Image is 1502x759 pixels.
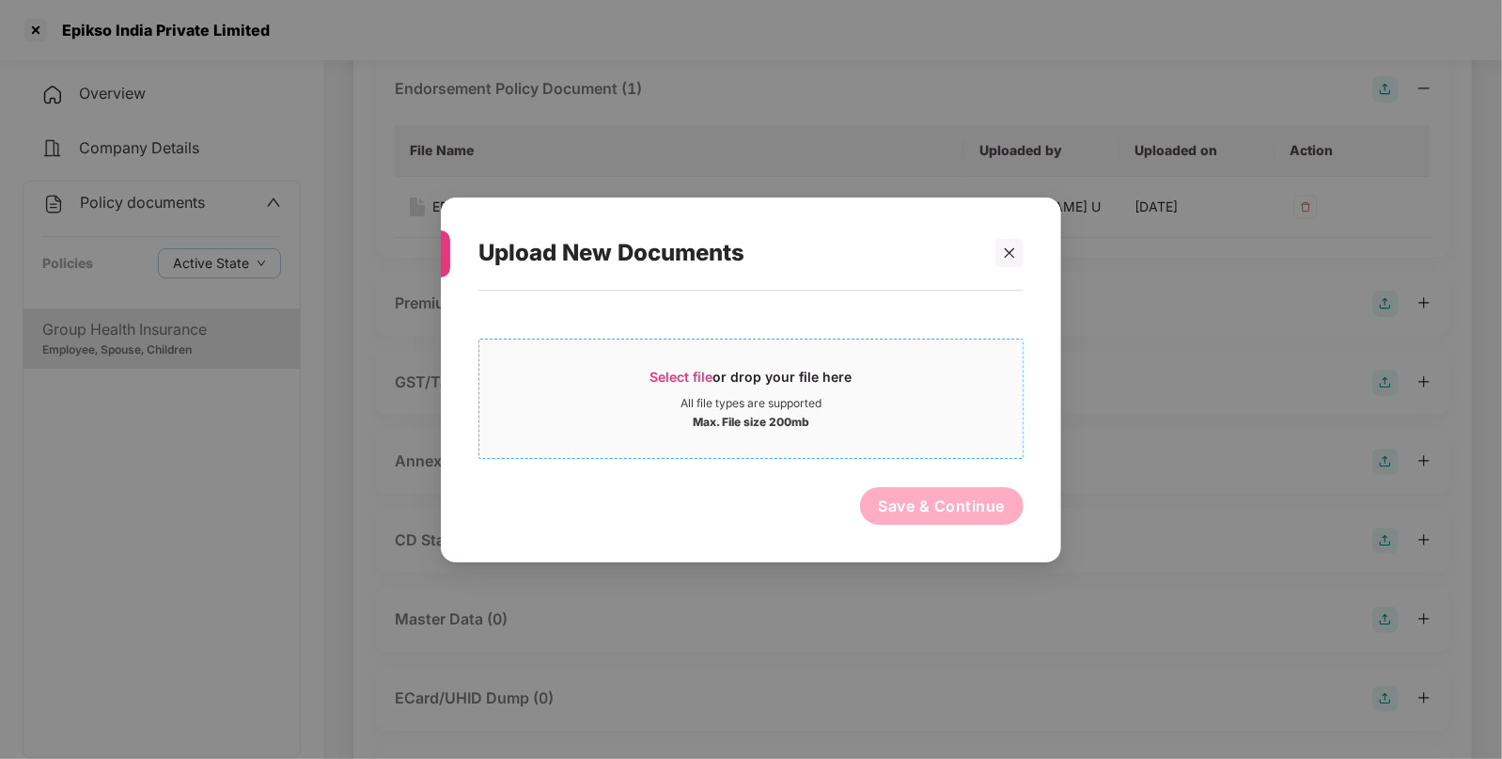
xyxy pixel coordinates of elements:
span: close [1003,245,1016,259]
button: Save & Continue [860,486,1025,524]
div: Upload New Documents [478,216,978,290]
div: Max. File size 200mb [693,410,809,429]
div: All file types are supported [681,395,821,410]
div: or drop your file here [650,367,853,395]
span: Select fileor drop your file hereAll file types are supportedMax. File size 200mb [479,353,1023,443]
span: Select file [650,368,713,384]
